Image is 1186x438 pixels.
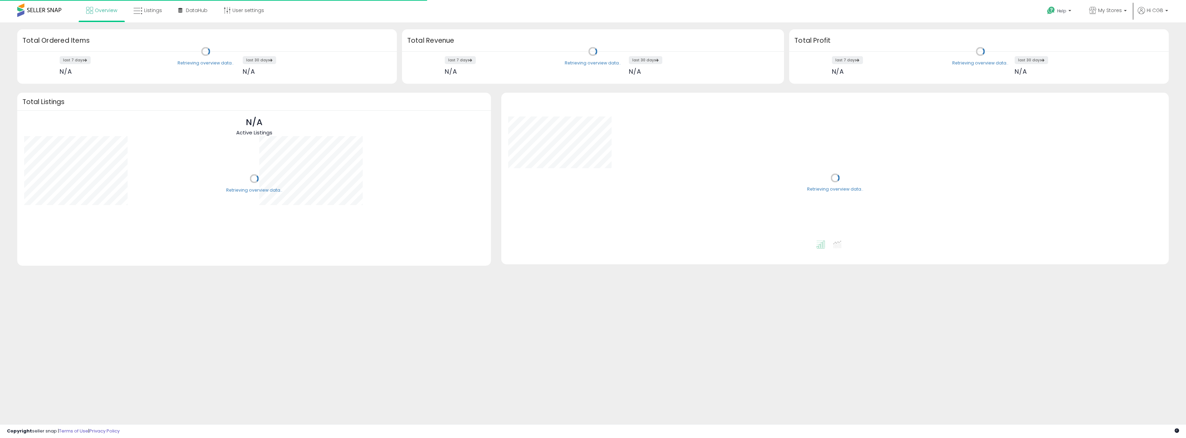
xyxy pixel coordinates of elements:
a: Hi CGB [1138,7,1168,22]
i: Get Help [1047,6,1055,15]
div: Retrieving overview data.. [226,187,282,193]
div: Retrieving overview data.. [178,60,234,66]
span: Listings [144,7,162,14]
div: Retrieving overview data.. [952,60,1008,66]
span: DataHub [186,7,208,14]
div: Retrieving overview data.. [565,60,621,66]
span: Hi CGB [1147,7,1163,14]
a: Help [1042,1,1078,22]
span: Help [1057,8,1066,14]
span: Overview [95,7,117,14]
span: My Stores [1098,7,1122,14]
div: Retrieving overview data.. [807,186,863,193]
